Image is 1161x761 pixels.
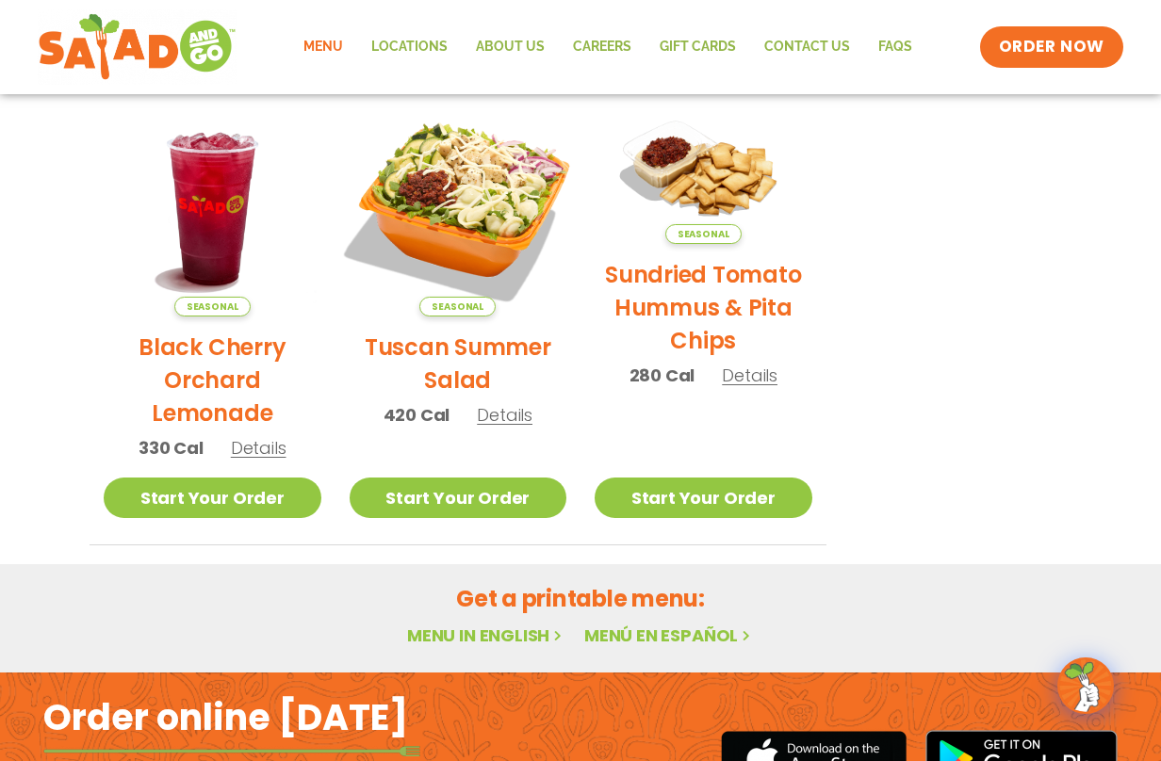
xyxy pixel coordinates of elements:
[104,478,321,518] a: Start Your Order
[350,331,567,397] h2: Tuscan Summer Salad
[646,25,750,69] a: GIFT CARDS
[289,25,926,69] nav: Menu
[584,623,754,647] a: Menú en español
[722,364,777,387] span: Details
[174,297,251,316] span: Seasonal
[595,478,812,518] a: Start Your Order
[139,435,204,461] span: 330 Cal
[630,363,695,388] span: 280 Cal
[999,36,1104,58] span: ORDER NOW
[357,25,462,69] a: Locations
[750,25,864,69] a: Contact Us
[980,26,1123,68] a: ORDER NOW
[90,582,1071,615] h2: Get a printable menu:
[43,746,420,756] img: fork
[864,25,926,69] a: FAQs
[38,9,237,85] img: new-SAG-logo-768×292
[477,403,532,427] span: Details
[419,297,496,316] span: Seasonal
[350,478,567,518] a: Start Your Order
[104,100,321,317] img: Product photo for Black Cherry Orchard Lemonade
[231,436,286,460] span: Details
[407,623,565,647] a: Menu in English
[595,100,812,245] img: Product photo for Sundried Tomato Hummus & Pita Chips
[43,694,408,740] h2: Order online [DATE]
[559,25,646,69] a: Careers
[665,224,742,244] span: Seasonal
[595,258,812,357] h2: Sundried Tomato Hummus & Pita Chips
[330,80,585,335] img: Product photo for Tuscan Summer Salad
[1059,659,1112,712] img: wpChatIcon
[289,25,357,69] a: Menu
[104,331,321,429] h2: Black Cherry Orchard Lemonade
[384,402,450,428] span: 420 Cal
[462,25,559,69] a: About Us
